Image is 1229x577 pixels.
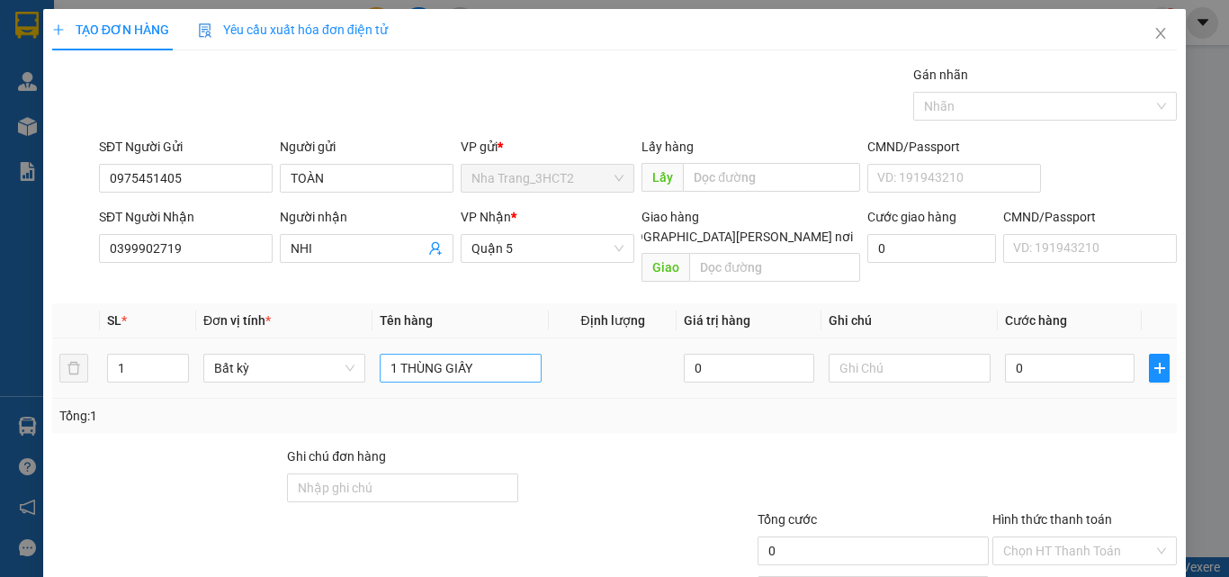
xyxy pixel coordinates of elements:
button: plus [1149,354,1170,383]
th: Ghi chú [821,303,998,338]
b: [DOMAIN_NAME] [151,68,247,83]
span: Tổng cước [758,512,817,527]
span: down [174,370,184,381]
div: SĐT Người Nhận [99,207,273,227]
span: VP Nhận [461,210,511,224]
input: Dọc đường [683,163,860,192]
span: Giao hàng [641,210,699,224]
span: Increase Value [168,355,188,368]
label: Hình thức thanh toán [992,512,1112,527]
span: user-add [428,241,443,256]
input: 0 [684,354,813,383]
span: Nha Trang_3HCT2 [471,165,623,192]
span: TẠO ĐƠN HÀNG [52,23,169,37]
span: Lấy [641,163,683,192]
input: VD: Bàn, Ghế [380,354,542,383]
span: SL [107,313,121,328]
span: Decrease Value [168,368,188,382]
img: icon [198,23,212,38]
div: SĐT Người Gửi [99,137,273,157]
span: Giá trị hàng [684,313,750,328]
button: delete [59,354,88,383]
span: plus [1150,361,1169,375]
span: [GEOGRAPHIC_DATA][PERSON_NAME] nơi [607,227,860,247]
span: close [1153,26,1168,41]
input: Ghi chú đơn hàng [287,473,518,502]
div: CMND/Passport [1003,207,1177,227]
label: Ghi chú đơn hàng [287,449,386,464]
label: Cước giao hàng [867,210,956,224]
label: Gán nhãn [913,68,968,82]
button: Close [1135,9,1186,59]
div: VP gửi [461,137,634,157]
div: CMND/Passport [867,137,1041,157]
img: logo.jpg [195,23,238,66]
span: Tên hàng [380,313,433,328]
input: Cước giao hàng [867,234,996,263]
span: plus [52,23,65,36]
input: Ghi Chú [829,354,991,383]
span: Giao [641,253,689,282]
span: Đơn vị tính [203,313,271,328]
div: Người nhận [280,207,453,227]
span: Định lượng [580,313,644,328]
input: Dọc đường [689,253,860,282]
div: Tổng: 1 [59,406,476,426]
b: Gửi khách hàng [111,26,178,111]
span: up [174,357,184,368]
b: Phương Nam Express [22,116,99,232]
li: (c) 2017 [151,86,247,108]
span: Lấy hàng [641,140,694,154]
span: Cước hàng [1005,313,1067,328]
span: Yêu cầu xuất hóa đơn điện tử [198,23,388,37]
span: Quận 5 [471,235,623,262]
span: Bất kỳ [214,355,354,382]
div: Người gửi [280,137,453,157]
